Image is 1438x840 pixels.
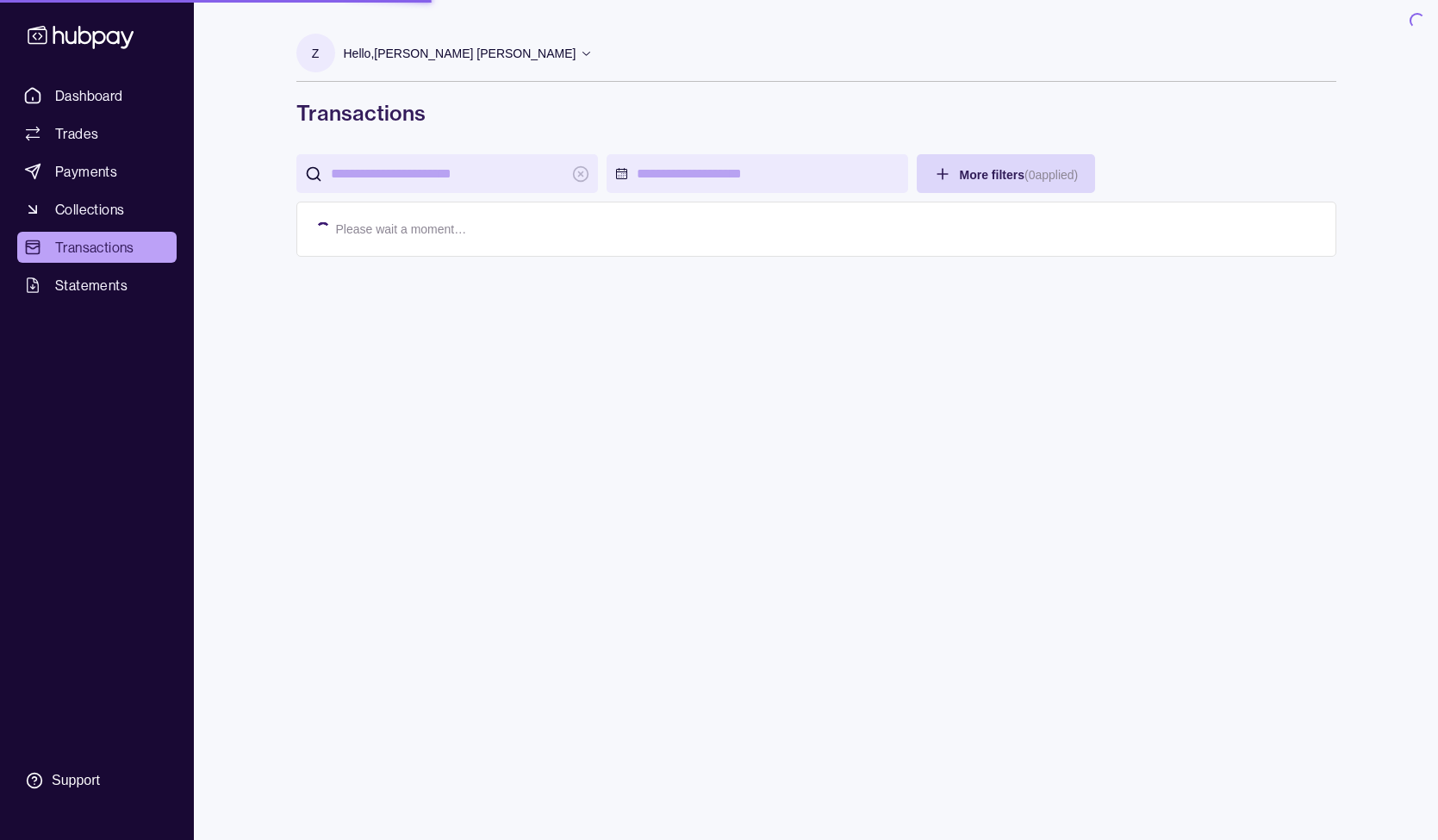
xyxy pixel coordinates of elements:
[55,275,128,296] span: Statements
[312,44,320,63] p: Z
[17,762,177,799] a: Support
[55,123,98,144] span: Trades
[55,199,124,220] span: Collections
[52,771,100,790] div: Support
[917,154,1096,193] button: More filters(0applied)
[17,118,177,149] a: Trades
[17,232,177,263] a: Transactions
[17,156,177,187] a: Payments
[344,44,576,63] p: Hello, [PERSON_NAME] [PERSON_NAME]
[1024,168,1078,182] p: ( 0 applied)
[17,270,177,301] a: Statements
[55,161,117,182] span: Payments
[336,220,467,239] p: Please wait a moment…
[17,194,177,225] a: Collections
[55,85,123,106] span: Dashboard
[17,80,177,111] a: Dashboard
[55,237,134,258] span: Transactions
[296,99,1336,127] h1: Transactions
[331,154,563,193] input: search
[960,168,1079,182] span: More filters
